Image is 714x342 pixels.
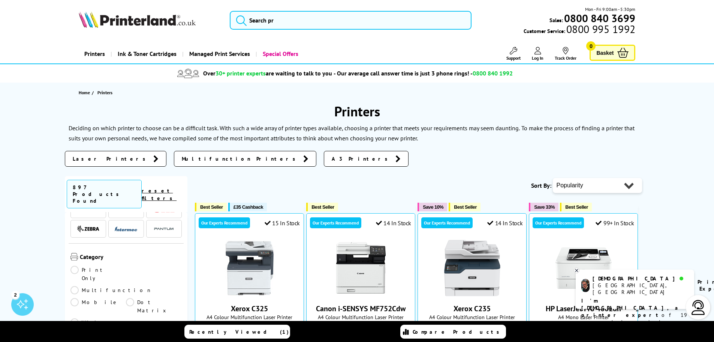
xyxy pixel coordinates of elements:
span: 0800 995 1992 [565,26,635,33]
div: Our Experts Recommend [199,217,250,228]
a: Intermec [115,224,137,234]
p: of 19 years! I can help you choose the right product [581,297,689,340]
a: Print Only [70,266,126,282]
span: Best Seller [200,204,223,210]
span: Basket [596,48,614,58]
span: Best Seller [565,204,588,210]
img: Xerox C235 [444,240,500,296]
div: 14 In Stock [376,219,411,227]
a: Printers [79,44,111,63]
a: HP LaserJet Pro 4002dn [546,304,621,313]
div: 15 In Stock [265,219,300,227]
span: A4 Colour Multifunction Laser Printer [199,313,300,321]
a: Special Offers [256,44,304,63]
span: Support [506,55,521,61]
img: Canon i-SENSYS MF752Cdw [333,240,389,296]
a: Printerland Logo [79,11,221,29]
span: Customer Service: [524,26,635,35]
span: Recently Viewed (1) [189,328,289,335]
button: Best Seller [195,203,227,211]
div: [DEMOGRAPHIC_DATA] [593,275,688,282]
button: £35 Cashback [228,203,267,211]
span: Over are waiting to talk to you [203,69,332,77]
a: Support [506,47,521,61]
img: Category [70,253,78,261]
span: Laser Printers [73,155,150,163]
a: Managed Print Services [182,44,256,63]
img: Pantum [153,224,175,234]
div: 14 In Stock [487,219,522,227]
a: Dot Matrix [126,298,182,315]
a: Multifunction Printers [174,151,316,167]
h1: Printers [65,102,650,120]
button: Best Seller [560,203,592,211]
div: Our Experts Recommend [310,217,361,228]
img: HP LaserJet Pro 4002dn [555,240,612,296]
a: Canon i-SENSYS MF752Cdw [333,290,389,298]
a: Home [79,89,92,96]
span: Log In [532,55,543,61]
span: Best Seller [311,204,334,210]
span: A4 Mono Laser Printer [533,313,634,321]
p: Deciding on which printer to choose can be a difficult task. With such a wide array of printer ty... [69,124,520,132]
a: Wide Format [70,318,126,335]
img: Intermec [115,226,137,232]
span: Best Seller [454,204,477,210]
button: Best Seller [449,203,480,211]
input: Search pr [230,11,472,30]
span: £35 Cashback [234,204,263,210]
span: Multifunction Printers [182,155,299,163]
a: Zebra [77,224,99,234]
img: chris-livechat.png [581,279,590,292]
span: - Our average call answer time is just 3 phone rings! - [334,69,513,77]
span: 897 Products Found [67,180,142,208]
button: Save 33% [529,203,558,211]
b: 0800 840 3699 [564,11,635,25]
a: Laser Printers [65,151,166,167]
a: A3 Printers [324,151,409,167]
div: 2 [11,291,19,299]
button: Save 10% [418,203,447,211]
span: Sales: [549,17,563,24]
img: user-headset-light.svg [691,300,706,315]
img: Printerland Logo [79,11,196,28]
a: Compare Products [400,325,506,339]
span: Sort By: [531,182,551,189]
img: Zebra [77,225,99,233]
div: Our Experts Recommend [533,217,584,228]
span: Compare Products [413,328,503,335]
b: I'm [DEMOGRAPHIC_DATA], a printer expert [581,297,680,318]
a: Track Order [555,47,576,61]
span: Ink & Toner Cartridges [118,44,177,63]
div: [GEOGRAPHIC_DATA], [GEOGRAPHIC_DATA] [593,282,688,295]
p: To make the process of finding a printer that suits your own personal needs, we have compiled som... [69,124,635,142]
a: Basket 0 [590,45,635,61]
div: 99+ In Stock [596,219,634,227]
a: Xerox C235 [444,290,500,298]
span: A3 Printers [332,155,392,163]
a: reset filters [142,187,177,202]
span: 0 [586,41,596,51]
span: Save 10% [423,204,443,210]
div: Our Experts Recommend [421,217,473,228]
span: A4 Colour Multifunction Laser Printer [422,313,522,321]
span: Save 33% [534,204,555,210]
a: Xerox C235 [454,304,491,313]
a: Ink & Toner Cartridges [111,44,182,63]
a: Mobile [70,298,126,315]
span: Printers [97,90,112,95]
a: Xerox C325 [222,290,278,298]
img: Xerox C325 [222,240,278,296]
a: HP LaserJet Pro 4002dn [555,290,612,298]
span: 0800 840 1992 [473,69,513,77]
span: Mon - Fri 9:00am - 5:30pm [585,6,635,13]
a: Multifunction [70,286,152,294]
span: 30+ printer experts [216,69,266,77]
button: Best Seller [306,203,338,211]
span: Category [80,253,182,262]
a: Xerox C325 [231,304,268,313]
a: 0800 840 3699 [563,15,635,22]
a: Canon i-SENSYS MF752Cdw [316,304,406,313]
span: A4 Colour Multifunction Laser Printer [310,313,411,321]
